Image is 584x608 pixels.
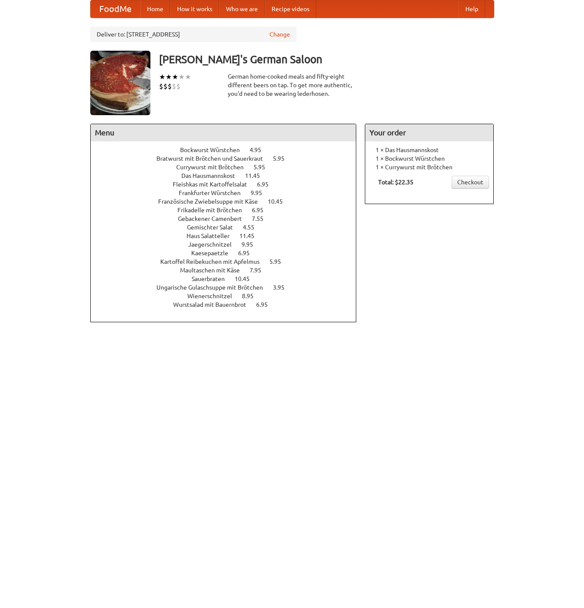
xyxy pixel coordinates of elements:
a: Help [459,0,485,18]
span: 7.95 [250,267,270,274]
a: Wienerschnitzel 8.95 [187,293,269,299]
a: Who we are [219,0,265,18]
a: Recipe videos [265,0,316,18]
a: Kartoffel Reibekuchen mit Apfelmus 5.95 [160,258,297,265]
a: Ungarische Gulaschsuppe mit Brötchen 3.95 [156,284,300,291]
li: ★ [159,72,165,82]
span: 6.95 [252,207,272,214]
span: 5.95 [254,164,274,171]
span: 6.95 [256,301,276,308]
span: 6.95 [238,250,258,257]
a: Gemischter Salat 4.55 [187,224,270,231]
span: Wurstsalad mit Bauernbrot [173,301,255,308]
span: 4.95 [250,147,270,153]
div: German home-cooked meals and fifty-eight different beers on tap. To get more authentic, you'd nee... [228,72,357,98]
li: ★ [185,72,191,82]
a: Gebackener Camenbert 7.55 [178,215,279,222]
span: 4.55 [243,224,263,231]
span: 9.95 [242,241,262,248]
a: Haus Salatteller 11.45 [187,232,270,239]
li: $ [168,82,172,91]
span: Sauerbraten [192,275,233,282]
li: ★ [178,72,185,82]
span: 5.95 [269,258,290,265]
a: Das Hausmannskost 11.45 [181,172,276,179]
a: FoodMe [91,0,140,18]
span: 10.45 [268,198,291,205]
span: 7.55 [252,215,272,222]
li: ★ [165,72,172,82]
b: Total: $22.35 [378,179,413,186]
a: Change [269,30,290,39]
span: Gemischter Salat [187,224,242,231]
li: ★ [172,72,178,82]
a: Kaesepaetzle 6.95 [191,250,266,257]
a: Französische Zwiebelsuppe mit Käse 10.45 [158,198,299,205]
span: Currywurst mit Brötchen [176,164,252,171]
li: 1 × Bockwurst Würstchen [370,154,489,163]
span: Maultaschen mit Käse [180,267,248,274]
a: Wurstsalad mit Bauernbrot 6.95 [173,301,284,308]
span: Kaesepaetzle [191,250,237,257]
span: 5.95 [273,155,293,162]
a: Jaegerschnitzel 9.95 [188,241,269,248]
span: Französische Zwiebelsuppe mit Käse [158,198,266,205]
li: $ [172,82,176,91]
a: Bockwurst Würstchen 4.95 [180,147,277,153]
a: Frikadelle mit Brötchen 6.95 [177,207,279,214]
h3: [PERSON_NAME]'s German Saloon [159,51,494,68]
span: Ungarische Gulaschsuppe mit Brötchen [156,284,272,291]
span: Bockwurst Würstchen [180,147,248,153]
a: Frankfurter Würstchen 9.95 [179,189,278,196]
div: Deliver to: [STREET_ADDRESS] [90,27,297,42]
span: 3.95 [273,284,293,291]
span: 11.45 [245,172,269,179]
span: 8.95 [242,293,262,299]
span: 9.95 [251,189,271,196]
a: Currywurst mit Brötchen 5.95 [176,164,281,171]
span: 6.95 [257,181,277,188]
li: $ [159,82,163,91]
span: Frikadelle mit Brötchen [177,207,251,214]
span: Gebackener Camenbert [178,215,251,222]
a: Maultaschen mit Käse 7.95 [180,267,277,274]
h4: Menu [91,124,356,141]
span: Haus Salatteller [187,232,238,239]
li: 1 × Currywurst mit Brötchen [370,163,489,171]
li: 1 × Das Hausmannskost [370,146,489,154]
li: $ [176,82,180,91]
span: Bratwurst mit Brötchen und Sauerkraut [156,155,272,162]
a: How it works [170,0,219,18]
a: Checkout [452,176,489,189]
img: angular.jpg [90,51,150,115]
span: Fleishkas mit Kartoffelsalat [173,181,256,188]
a: Sauerbraten 10.45 [192,275,266,282]
span: 10.45 [235,275,258,282]
li: $ [163,82,168,91]
span: Kartoffel Reibekuchen mit Apfelmus [160,258,268,265]
span: Frankfurter Würstchen [179,189,249,196]
span: Wienerschnitzel [187,293,241,299]
a: Bratwurst mit Brötchen und Sauerkraut 5.95 [156,155,300,162]
span: Das Hausmannskost [181,172,244,179]
a: Fleishkas mit Kartoffelsalat 6.95 [173,181,284,188]
a: Home [140,0,170,18]
h4: Your order [365,124,493,141]
span: 11.45 [239,232,263,239]
span: Jaegerschnitzel [188,241,240,248]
